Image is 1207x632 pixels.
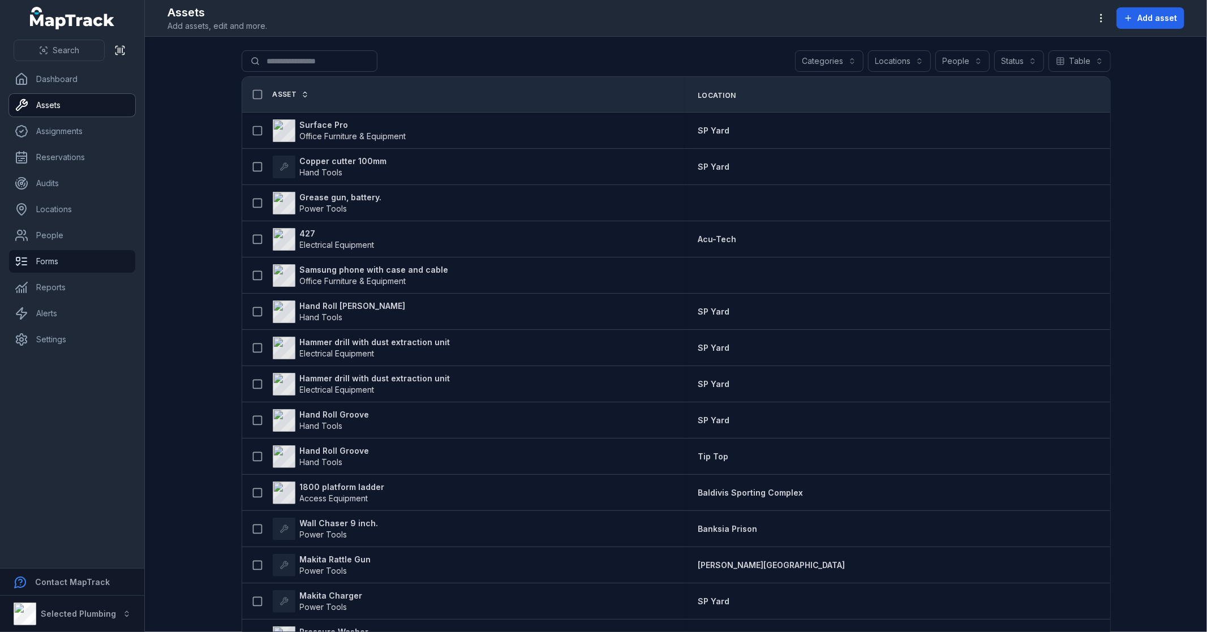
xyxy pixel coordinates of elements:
span: SP Yard [698,162,729,171]
a: SP Yard [698,596,729,607]
a: Banksia Prison [698,523,757,535]
a: 427Electrical Equipment [273,228,375,251]
span: Office Furniture & Equipment [300,131,406,141]
span: Power Tools [300,602,347,612]
a: Makita Rattle GunPower Tools [273,554,371,577]
span: Add asset [1137,12,1177,24]
a: Reservations [9,146,135,169]
a: Alerts [9,302,135,325]
span: SP Yard [698,379,729,389]
a: Wall Chaser 9 inch.Power Tools [273,518,379,540]
span: Hand Tools [300,457,343,467]
a: [PERSON_NAME][GEOGRAPHIC_DATA] [698,560,845,571]
span: [PERSON_NAME][GEOGRAPHIC_DATA] [698,560,845,570]
strong: Makita Rattle Gun [300,554,371,565]
span: Banksia Prison [698,524,757,534]
a: Hand Roll GrooveHand Tools [273,445,370,468]
button: Categories [795,50,864,72]
a: Tip Top [698,451,728,462]
strong: 427 [300,228,375,239]
span: Acu-Tech [698,234,736,244]
a: 1800 platform ladderAccess Equipment [273,481,385,504]
a: Baldivis Sporting Complex [698,487,803,498]
strong: Samsung phone with case and cable [300,264,449,276]
strong: Hand Roll [PERSON_NAME] [300,300,406,312]
button: Status [994,50,1044,72]
span: SP Yard [698,126,729,135]
a: Copper cutter 100mmHand Tools [273,156,387,178]
span: Tip Top [698,452,728,461]
strong: Grease gun, battery. [300,192,382,203]
a: Surface ProOffice Furniture & Equipment [273,119,406,142]
a: Settings [9,328,135,351]
span: Power Tools [300,530,347,539]
strong: 1800 platform ladder [300,481,385,493]
strong: Hand Roll Groove [300,445,370,457]
span: Power Tools [300,566,347,575]
a: SP Yard [698,125,729,136]
span: Baldivis Sporting Complex [698,488,803,497]
span: SP Yard [698,343,729,352]
a: SP Yard [698,161,729,173]
span: SP Yard [698,415,729,425]
span: Office Furniture & Equipment [300,276,406,286]
a: Hammer drill with dust extraction unitElectrical Equipment [273,337,450,359]
a: SP Yard [698,342,729,354]
a: Hammer drill with dust extraction unitElectrical Equipment [273,373,450,395]
a: Hand Roll GrooveHand Tools [273,409,370,432]
a: Reports [9,276,135,299]
span: Access Equipment [300,493,368,503]
strong: Contact MapTrack [35,577,110,587]
a: Makita ChargerPower Tools [273,590,363,613]
a: SP Yard [698,379,729,390]
a: Audits [9,172,135,195]
a: Dashboard [9,68,135,91]
a: Grease gun, battery.Power Tools [273,192,382,214]
button: People [935,50,990,72]
button: Locations [868,50,931,72]
button: Search [14,40,105,61]
span: Add assets, edit and more. [167,20,267,32]
span: Electrical Equipment [300,349,375,358]
strong: Hand Roll Groove [300,409,370,420]
a: Samsung phone with case and cableOffice Furniture & Equipment [273,264,449,287]
a: Locations [9,198,135,221]
a: Asset [273,90,310,99]
span: Hand Tools [300,421,343,431]
strong: Copper cutter 100mm [300,156,387,167]
strong: Selected Plumbing [41,609,116,618]
button: Table [1049,50,1111,72]
strong: Hammer drill with dust extraction unit [300,337,450,348]
a: SP Yard [698,415,729,426]
span: Hand Tools [300,312,343,322]
a: SP Yard [698,306,729,317]
a: MapTrack [30,7,115,29]
strong: Hammer drill with dust extraction unit [300,373,450,384]
span: SP Yard [698,596,729,606]
h2: Assets [167,5,267,20]
span: Hand Tools [300,167,343,177]
a: Assets [9,94,135,117]
strong: Surface Pro [300,119,406,131]
span: Search [53,45,79,56]
span: Electrical Equipment [300,385,375,394]
span: Power Tools [300,204,347,213]
span: SP Yard [698,307,729,316]
strong: Wall Chaser 9 inch. [300,518,379,529]
a: Acu-Tech [698,234,736,245]
span: Electrical Equipment [300,240,375,250]
span: Asset [273,90,297,99]
a: Hand Roll [PERSON_NAME]Hand Tools [273,300,406,323]
a: Assignments [9,120,135,143]
a: People [9,224,135,247]
a: Forms [9,250,135,273]
strong: Makita Charger [300,590,363,601]
span: Location [698,91,736,100]
button: Add asset [1116,7,1184,29]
